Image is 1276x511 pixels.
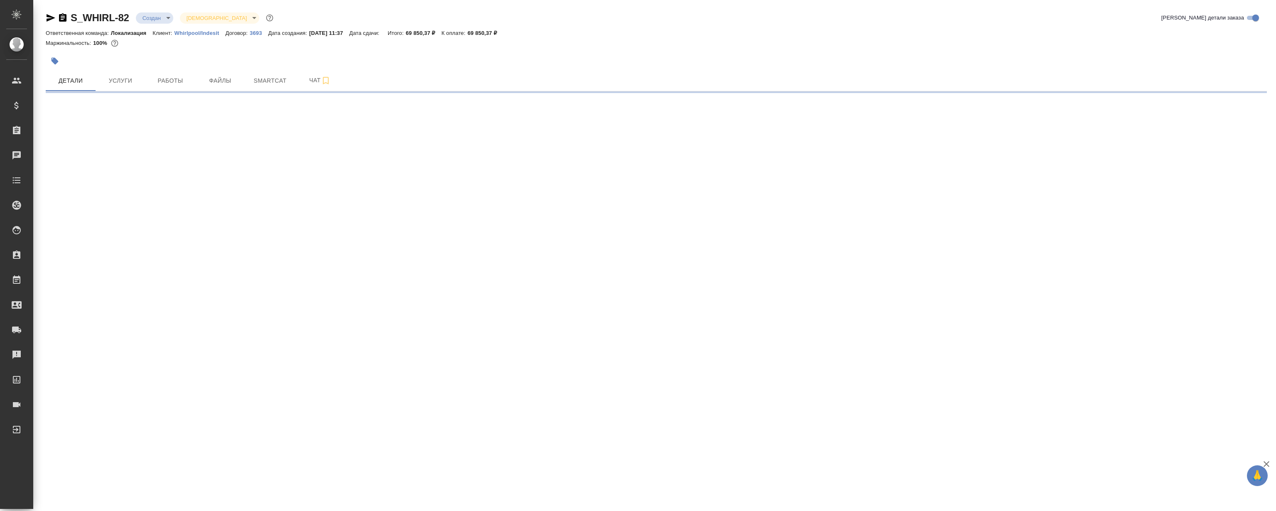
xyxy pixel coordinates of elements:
span: [PERSON_NAME] детали заказа [1161,14,1244,22]
span: Smartcat [250,76,290,86]
p: Локализация [111,30,153,36]
button: Скопировать ссылку [58,13,68,23]
div: Создан [136,12,173,24]
svg: Подписаться [321,76,331,86]
button: Скопировать ссылку для ЯМессенджера [46,13,56,23]
p: 100% [93,40,109,46]
a: 3693 [250,29,268,36]
span: Работы [150,76,190,86]
p: Ответственная команда: [46,30,111,36]
button: 🙏 [1247,465,1268,486]
button: 0.00 RUB; [109,38,120,49]
p: Итого: [388,30,406,36]
div: Создан [180,12,259,24]
a: S_WHIRL-82 [71,12,129,23]
p: Договор: [225,30,250,36]
p: Дата создания: [268,30,309,36]
span: Детали [51,76,91,86]
p: Маржинальность: [46,40,93,46]
p: Клиент: [152,30,174,36]
span: 🙏 [1250,467,1264,484]
button: Добавить тэг [46,52,64,70]
span: Услуги [101,76,140,86]
a: Whirlpool/Indesit [175,29,226,36]
p: [DATE] 11:37 [309,30,349,36]
p: К оплате: [441,30,467,36]
span: Файлы [200,76,240,86]
p: 3693 [250,30,268,36]
p: Дата сдачи: [349,30,381,36]
button: [DEMOGRAPHIC_DATA] [184,15,249,22]
p: 69 850,37 ₽ [467,30,503,36]
button: Создан [140,15,163,22]
p: 69 850,37 ₽ [406,30,441,36]
p: Whirlpool/Indesit [175,30,226,36]
span: Чат [300,75,340,86]
button: Доп статусы указывают на важность/срочность заказа [264,12,275,23]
